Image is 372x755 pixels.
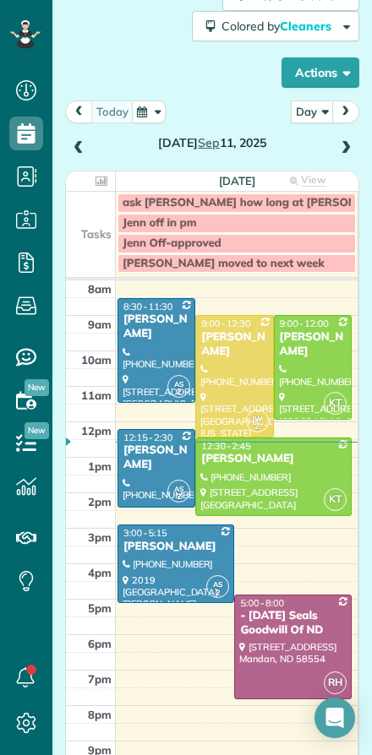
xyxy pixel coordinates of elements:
[201,318,250,329] span: 9:00 - 12:30
[88,495,112,508] span: 2pm
[282,57,359,88] button: Actions
[123,236,222,250] span: Jenn Off-approved
[88,637,112,650] span: 6pm
[280,19,334,34] span: Cleaners
[219,174,255,187] span: [DATE]
[192,11,359,41] button: Colored byCleaners
[91,100,134,123] button: today
[295,173,326,203] span: View week
[240,597,284,609] span: 5:00 - 8:00
[331,100,359,123] button: next
[200,452,347,466] div: [PERSON_NAME]
[65,100,93,123] button: prev
[198,135,220,150] span: Sep
[123,301,172,312] span: 8:30 - 11:30
[123,443,190,472] div: [PERSON_NAME]
[168,384,189,400] small: 2
[123,527,167,539] span: 3:00 - 5:15
[324,671,347,694] span: RH
[291,100,333,123] button: Day
[324,488,347,511] span: KT
[25,422,49,439] span: New
[95,137,330,149] h2: [DATE] 11, 2025
[123,257,325,270] span: [PERSON_NAME] moved to next week
[88,530,112,544] span: 3pm
[213,579,222,589] span: AS
[200,330,268,359] div: [PERSON_NAME]
[88,566,112,579] span: 4pm
[174,379,183,388] span: AS
[81,424,112,437] span: 12pm
[88,282,112,296] span: 8am
[222,19,337,34] span: Colored by
[279,330,347,359] div: [PERSON_NAME]
[88,672,112,686] span: 7pm
[207,585,228,601] small: 2
[315,698,355,738] div: Open Intercom Messenger
[239,609,346,638] div: - [DATE] Seals Goodwill Of ND
[123,540,229,554] div: [PERSON_NAME]
[123,216,197,230] span: Jenn off in pm
[88,708,112,721] span: 8pm
[88,459,112,473] span: 1pm
[324,392,347,415] span: KT
[25,379,49,396] span: New
[81,388,112,402] span: 11am
[123,432,172,443] span: 12:15 - 2:30
[88,601,112,615] span: 5pm
[168,489,189,505] small: 2
[280,318,329,329] span: 9:00 - 12:00
[123,312,190,341] div: [PERSON_NAME]
[247,419,268,435] small: 2
[201,440,250,452] span: 12:30 - 2:45
[174,484,183,493] span: AS
[252,414,263,423] span: JW
[88,318,112,331] span: 9am
[81,353,112,367] span: 10am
